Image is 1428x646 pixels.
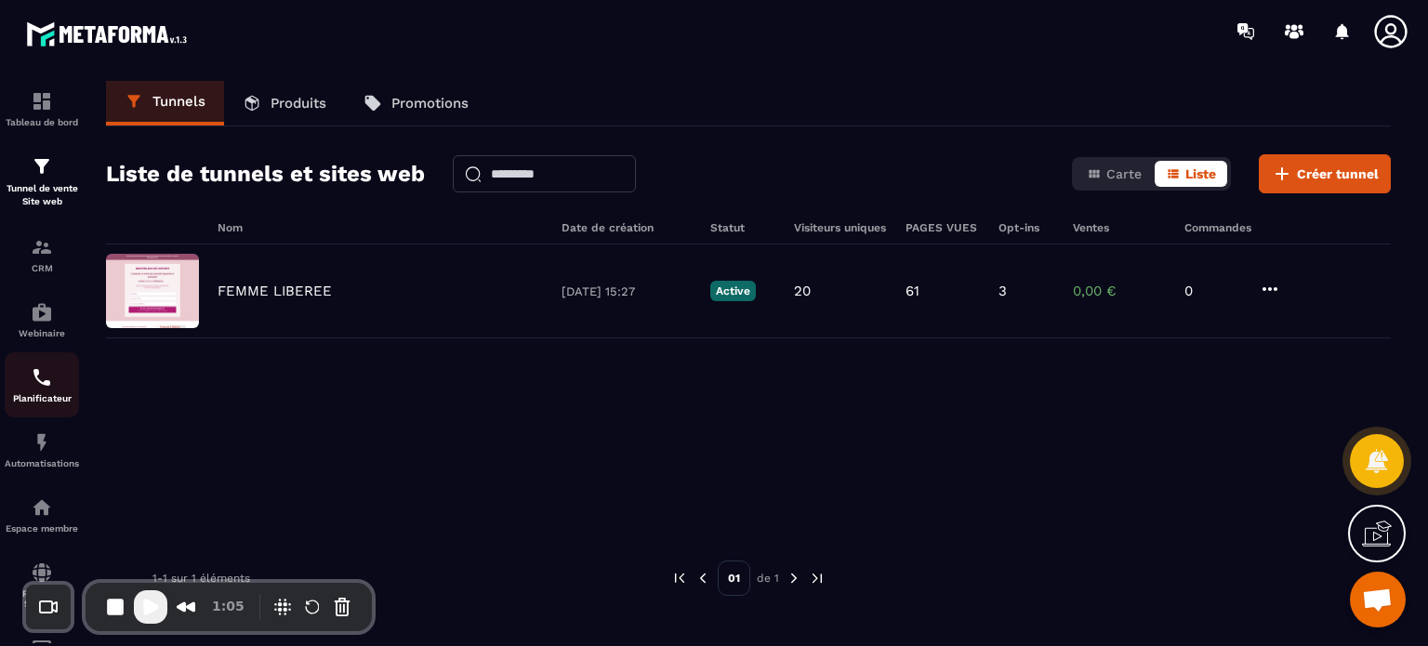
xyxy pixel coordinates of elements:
p: Produits [271,95,326,112]
p: de 1 [757,571,779,586]
p: Promotions [391,95,469,112]
img: prev [694,570,711,587]
img: automations [31,301,53,323]
p: CRM [5,263,79,273]
img: next [809,570,826,587]
img: image [106,254,199,328]
img: formation [31,90,53,112]
p: Webinaire [5,328,79,338]
p: 0 [1184,283,1240,299]
p: 01 [718,560,750,596]
a: social-networksocial-networkRéseaux Sociaux [5,547,79,623]
img: automations [31,431,53,454]
h6: Date de création [562,221,692,234]
a: schedulerschedulerPlanificateur [5,352,79,417]
h6: Statut [710,221,775,234]
a: Produits [224,81,345,125]
a: automationsautomationsAutomatisations [5,417,79,482]
p: 3 [998,283,1007,299]
img: scheduler [31,366,53,389]
button: Carte [1076,161,1153,187]
h6: Opt-ins [998,221,1054,234]
img: social-network [31,561,53,584]
a: Promotions [345,81,487,125]
p: Planificateur [5,393,79,403]
button: Créer tunnel [1259,154,1391,193]
p: [DATE] 15:27 [562,284,692,298]
p: Active [710,281,756,301]
span: Liste [1185,166,1216,181]
p: Automatisations [5,458,79,468]
button: Liste [1155,161,1227,187]
h6: Ventes [1073,221,1166,234]
p: Tunnels [152,93,205,110]
h6: Visiteurs uniques [794,221,887,234]
img: next [786,570,802,587]
a: automationsautomationsWebinaire [5,287,79,352]
h6: Nom [218,221,543,234]
p: FEMME LIBEREE [218,283,332,299]
span: Créer tunnel [1297,165,1379,183]
a: formationformationCRM [5,222,79,287]
p: Espace membre [5,523,79,534]
p: Tableau de bord [5,117,79,127]
p: Réseaux Sociaux [5,588,79,609]
img: prev [671,570,688,587]
img: formation [31,236,53,258]
img: logo [26,17,193,51]
h6: Commandes [1184,221,1251,234]
p: 20 [794,283,811,299]
img: automations [31,496,53,519]
p: 0,00 € [1073,283,1166,299]
h2: Liste de tunnels et sites web [106,155,425,192]
a: formationformationTunnel de vente Site web [5,141,79,222]
p: Tunnel de vente Site web [5,182,79,208]
a: automationsautomationsEspace membre [5,482,79,547]
p: 1-1 sur 1 éléments [152,572,250,585]
p: 61 [906,283,919,299]
img: formation [31,155,53,178]
a: Tunnels [106,81,224,125]
span: Carte [1106,166,1142,181]
a: formationformationTableau de bord [5,76,79,141]
div: Ouvrir le chat [1350,572,1406,627]
h6: PAGES VUES [906,221,980,234]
